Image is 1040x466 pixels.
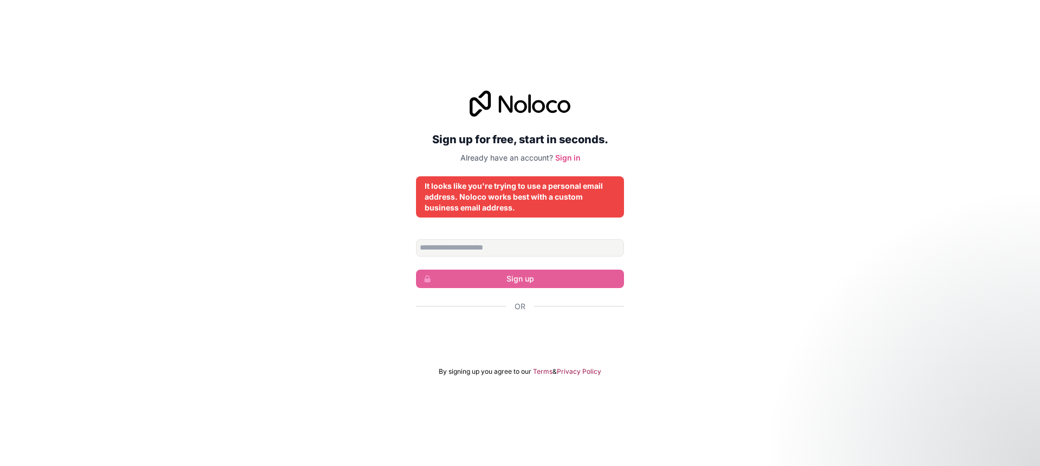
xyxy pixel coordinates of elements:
input: Email address [416,239,624,257]
h2: Sign up for free, start in seconds. [416,130,624,149]
span: Or [515,301,525,312]
button: Sign up [416,270,624,288]
span: Already have an account? [460,153,553,162]
a: Sign in [555,153,580,162]
iframe: Intercom notifications message [823,385,1040,461]
a: Terms [533,367,552,376]
iframe: Sign in with Google Button [411,324,629,348]
div: It looks like you're trying to use a personal email address. Noloco works best with a custom busi... [425,181,615,213]
span: By signing up you agree to our [439,367,531,376]
span: & [552,367,557,376]
a: Privacy Policy [557,367,601,376]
